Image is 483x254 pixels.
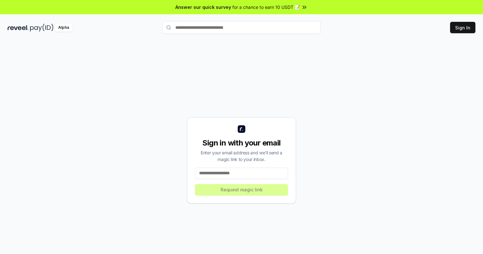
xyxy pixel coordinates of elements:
span: for a chance to earn 10 USDT 📝 [232,4,300,10]
div: Enter your email address and we’ll send a magic link to your inbox. [195,149,288,163]
button: Sign In [450,22,475,33]
img: logo_small [238,125,245,133]
div: Sign in with your email [195,138,288,148]
img: pay_id [30,24,53,32]
img: reveel_dark [8,24,29,32]
span: Answer our quick survey [175,4,231,10]
div: Alpha [55,24,72,32]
